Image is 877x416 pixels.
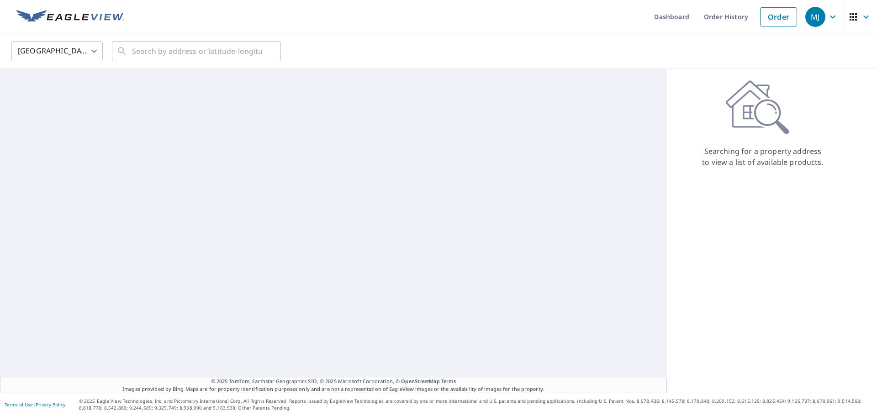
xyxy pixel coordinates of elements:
[702,146,824,168] p: Searching for a property address to view a list of available products.
[5,402,65,407] p: |
[79,398,872,411] p: © 2025 Eagle View Technologies, Inc. and Pictometry International Corp. All Rights Reserved. Repo...
[16,10,124,24] img: EV Logo
[211,378,456,385] span: © 2025 TomTom, Earthstar Geographics SIO, © 2025 Microsoft Corporation, ©
[760,7,797,26] a: Order
[441,378,456,384] a: Terms
[401,378,439,384] a: OpenStreetMap
[5,401,33,408] a: Terms of Use
[805,7,825,27] div: MJ
[36,401,65,408] a: Privacy Policy
[132,38,262,64] input: Search by address or latitude-longitude
[11,38,103,64] div: [GEOGRAPHIC_DATA]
